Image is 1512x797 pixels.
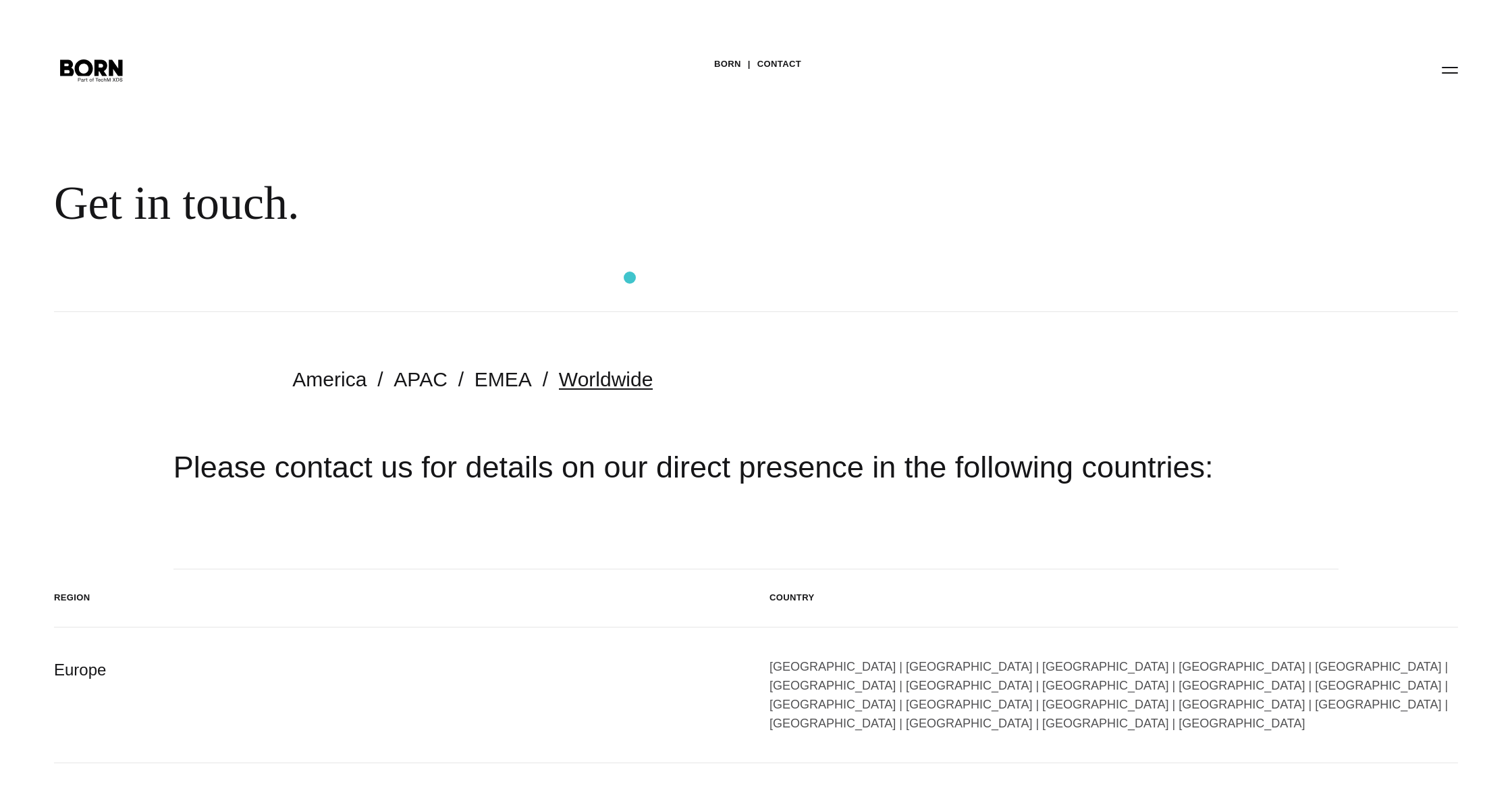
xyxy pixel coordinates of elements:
div: [GEOGRAPHIC_DATA] | [GEOGRAPHIC_DATA] | [GEOGRAPHIC_DATA] | [GEOGRAPHIC_DATA] | [GEOGRAPHIC_DATA]... [769,657,1458,734]
div: Region [54,591,742,605]
h2: Please contact us for details on our direct presence in the following countries: [173,447,1339,488]
a: America [292,368,367,390]
a: APAC [394,368,447,390]
button: Open [1434,55,1466,84]
div: Country [769,591,1458,605]
a: Worldwide [559,368,653,390]
a: EMEA [475,368,532,390]
a: Contact [757,54,801,74]
div: Get in touch. [54,176,823,231]
div: Europe [54,657,742,734]
a: BORN [714,54,741,74]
